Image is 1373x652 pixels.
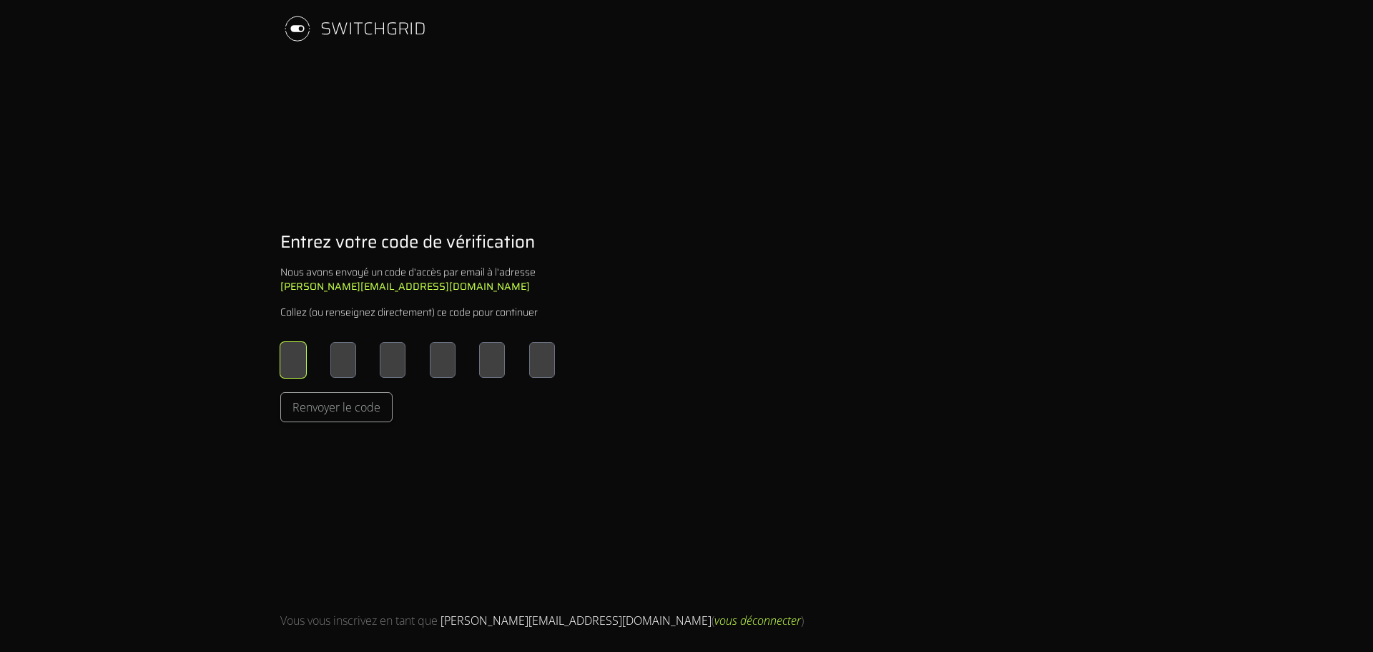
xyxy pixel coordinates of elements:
[380,342,405,378] input: Please enter OTP character 3
[280,342,306,378] input: Please enter OTP character 1
[714,613,801,628] span: vous déconnecter
[280,278,530,294] b: [PERSON_NAME][EMAIL_ADDRESS][DOMAIN_NAME]
[280,265,555,293] div: Nous avons envoyé un code d'accès par email à l'adresse
[330,342,356,378] input: Please enter OTP character 2
[529,342,555,378] input: Please enter OTP character 6
[479,342,505,378] input: Please enter OTP character 5
[441,613,712,628] span: [PERSON_NAME][EMAIL_ADDRESS][DOMAIN_NAME]
[280,305,538,319] div: Collez (ou renseignez directement) ce code pour continuer
[280,392,393,422] button: Renvoyer le code
[280,230,535,253] h1: Entrez votre code de vérification
[292,399,380,416] span: Renvoyer le code
[320,17,426,40] div: SWITCHGRID
[280,612,804,629] div: Vous vous inscrivez en tant que ( )
[430,342,456,378] input: Please enter OTP character 4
